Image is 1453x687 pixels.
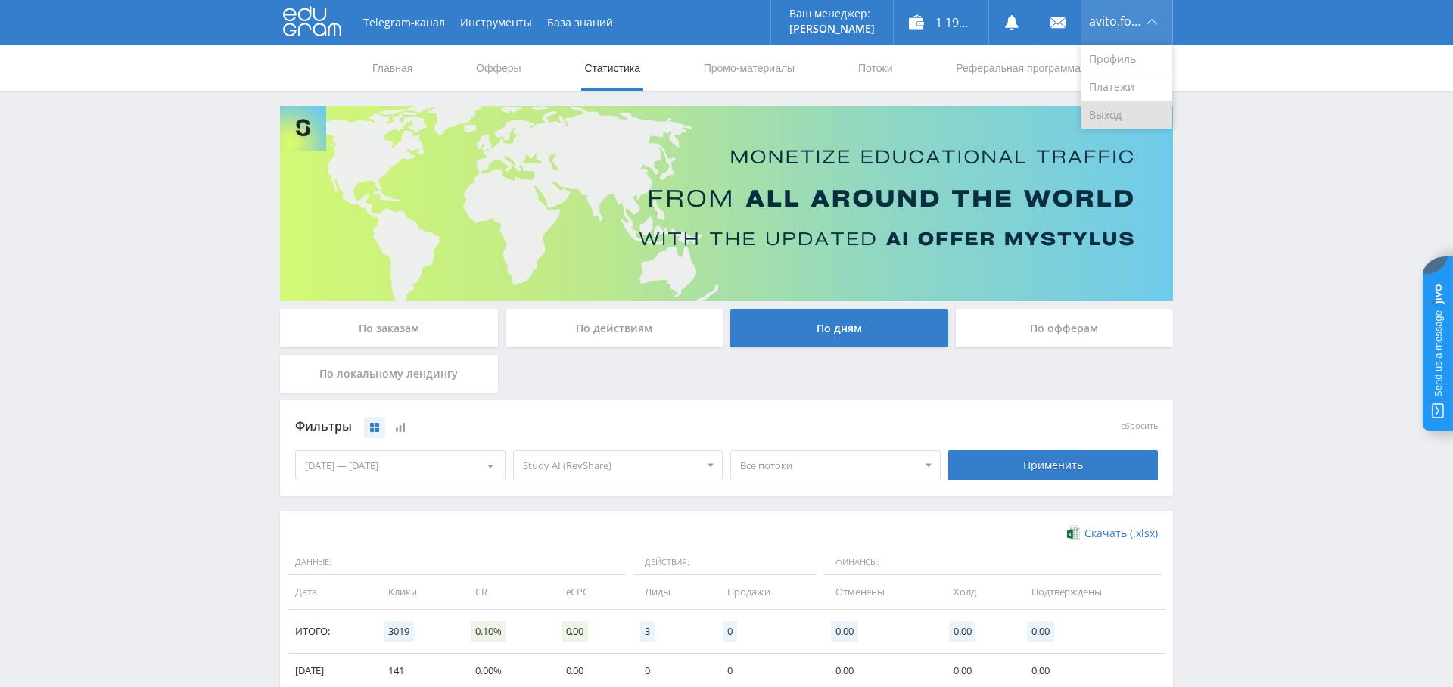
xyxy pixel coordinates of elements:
[384,621,413,642] span: 3019
[948,450,1159,480] div: Применить
[789,8,875,20] p: Ваш менеджер:
[460,575,550,609] td: CR
[1121,421,1158,431] button: сбросить
[523,451,700,480] span: Study AI (RevShare)
[551,575,630,609] td: eCPC
[1084,527,1158,539] span: Скачать (.xlsx)
[288,575,373,609] td: Дата
[740,451,917,480] span: Все потоки
[730,309,948,347] div: По дням
[1067,526,1158,541] a: Скачать (.xlsx)
[1081,45,1172,73] a: Профиль
[1081,73,1172,101] a: Платежи
[295,415,941,438] div: Фильтры
[712,575,820,609] td: Продажи
[633,550,817,576] span: Действия:
[373,575,460,609] td: Клики
[1089,15,1142,27] span: avito.formulatraffica26
[280,309,498,347] div: По заказам
[1027,621,1053,642] span: 0.00
[1081,101,1172,129] a: Выход
[288,610,373,654] td: Итого:
[949,621,975,642] span: 0.00
[1067,525,1080,540] img: xlsx
[640,621,655,642] span: 3
[371,45,414,91] a: Главная
[824,550,1162,576] span: Финансы:
[1016,575,1165,609] td: Подтверждены
[702,45,796,91] a: Промо-материалы
[954,45,1082,91] a: Реферальная программа
[296,451,505,480] div: [DATE] — [DATE]
[288,550,626,576] span: Данные:
[506,309,723,347] div: По действиям
[789,23,875,35] p: [PERSON_NAME]
[938,575,1016,609] td: Холд
[583,45,642,91] a: Статистика
[857,45,895,91] a: Потоки
[820,575,938,609] td: Отменены
[471,621,506,642] span: 0.10%
[280,355,498,393] div: По локальному лендингу
[474,45,523,91] a: Офферы
[723,621,737,642] span: 0
[630,575,712,609] td: Лиды
[831,621,857,642] span: 0.00
[562,621,588,642] span: 0.00
[956,309,1174,347] div: По офферам
[280,106,1173,301] img: Banner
